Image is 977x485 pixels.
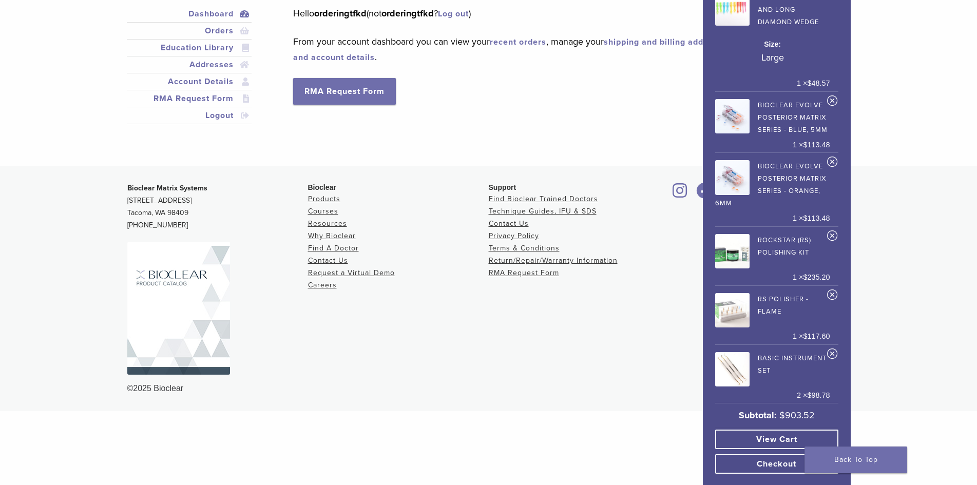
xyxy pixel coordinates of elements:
[489,195,598,203] a: Find Bioclear Trained Doctors
[129,92,250,105] a: RMA Request Form
[127,184,207,192] strong: Bioclear Matrix Systems
[308,268,395,277] a: Request a Virtual Demo
[308,256,348,265] a: Contact Us
[739,410,777,421] strong: Subtotal:
[807,79,811,87] span: $
[129,109,250,122] a: Logout
[793,331,830,342] span: 1 ×
[308,219,347,228] a: Resources
[489,183,516,191] span: Support
[604,37,731,47] a: shipping and billing addresses
[803,214,830,222] bdi: 113.48
[693,189,717,199] a: Bioclear
[129,8,250,20] a: Dashboard
[715,96,830,136] a: Bioclear Evolve Posterior Matrix Series - Blue, 5mm
[308,183,336,191] span: Bioclear
[797,78,830,89] span: 1 ×
[715,99,750,133] img: Bioclear Evolve Posterior Matrix Series - Blue, 5mm
[779,410,785,421] span: $
[803,273,830,281] bdi: 235.20
[381,8,434,19] strong: orderingtfkd
[715,290,830,327] a: RS Polisher - Flame
[127,382,850,395] div: ©2025 Bioclear
[715,157,830,209] a: Bioclear Evolve Posterior Matrix Series - Orange, 6mm
[715,430,838,449] a: View cart
[803,214,807,222] span: $
[715,231,830,268] a: Rockstar (RS) Polishing Kit
[715,50,830,65] p: Large
[489,268,559,277] a: RMA Request Form
[807,391,830,399] bdi: 98.78
[293,78,396,105] a: RMA Request Form
[803,141,830,149] bdi: 113.48
[793,140,830,151] span: 1 ×
[489,256,618,265] a: Return/Repair/Warranty Information
[715,39,830,50] dt: Size:
[438,9,469,19] a: Log out
[803,332,807,340] span: $
[489,231,539,240] a: Privacy Policy
[715,234,750,268] img: Rockstar (RS) Polishing Kit
[293,6,835,21] p: Hello (not ? )
[293,34,835,65] p: From your account dashboard you can view your , manage your , and .
[127,242,230,375] img: Bioclear
[308,195,340,203] a: Products
[129,75,250,88] a: Account Details
[308,244,359,253] a: Find A Doctor
[127,6,252,137] nav: Account pages
[779,410,815,421] bdi: 903.52
[489,244,560,253] a: Terms & Conditions
[807,79,830,87] bdi: 48.57
[669,189,691,199] a: Bioclear
[308,207,338,216] a: Courses
[489,219,529,228] a: Contact Us
[827,95,838,110] a: Remove Bioclear Evolve Posterior Matrix Series - Blue, 5mm from cart
[797,390,830,401] span: 2 ×
[827,348,838,363] a: Remove Basic Instrument Set from cart
[308,231,356,240] a: Why Bioclear
[804,447,907,473] a: Back To Top
[803,273,807,281] span: $
[827,230,838,245] a: Remove Rockstar (RS) Polishing Kit from cart
[715,352,750,386] img: Basic Instrument Set
[129,25,250,37] a: Orders
[127,182,308,231] p: [STREET_ADDRESS] Tacoma, WA 98409 [PHONE_NUMBER]
[803,141,807,149] span: $
[715,160,750,195] img: Bioclear Evolve Posterior Matrix Series - Orange, 6mm
[129,42,250,54] a: Education Library
[827,289,838,304] a: Remove RS Polisher - Flame from cart
[715,293,750,327] img: RS Polisher - Flame
[314,8,367,19] strong: orderingtfkd
[793,272,830,283] span: 1 ×
[715,349,830,386] a: Basic Instrument Set
[793,213,830,224] span: 1 ×
[308,281,337,289] a: Careers
[715,454,838,474] a: Checkout
[129,59,250,71] a: Addresses
[803,332,830,340] bdi: 117.60
[827,156,838,171] a: Remove Bioclear Evolve Posterior Matrix Series - Orange, 6mm from cart
[490,37,546,47] a: recent orders
[489,207,597,216] a: Technique Guides, IFU & SDS
[807,391,811,399] span: $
